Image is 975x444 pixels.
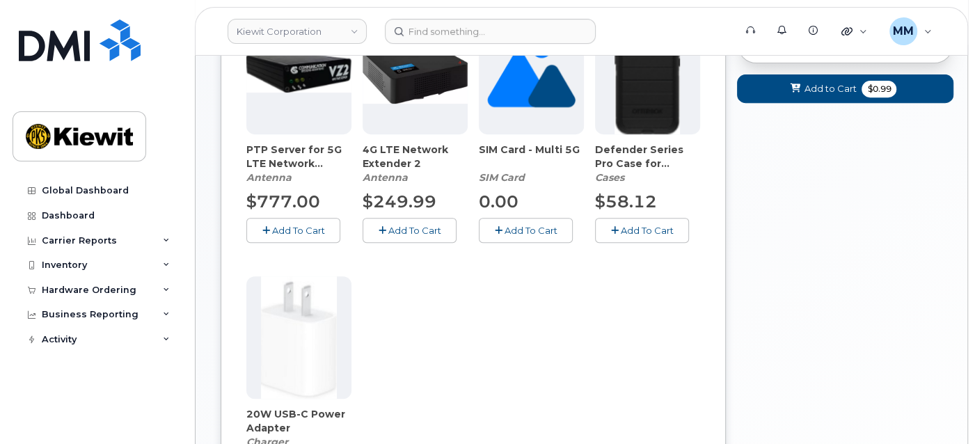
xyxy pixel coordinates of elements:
[388,225,441,236] span: Add To Cart
[479,171,525,184] em: SIM Card
[595,171,624,184] em: Cases
[246,171,292,184] em: Antenna
[363,42,468,104] img: 4glte_extender.png
[385,19,596,44] input: Find something...
[914,383,965,434] iframe: Messenger Launcher
[862,81,896,97] span: $0.99
[363,218,457,242] button: Add To Cart
[504,225,557,236] span: Add To Cart
[479,191,518,212] span: 0.00
[246,143,351,184] div: PTP Server for 5G LTE Network Extender 4/4G LTE Network Extender 3
[595,191,657,212] span: $58.12
[832,17,877,45] div: Quicklinks
[363,191,436,212] span: $249.99
[246,143,351,171] span: PTP Server for 5G LTE Network Extender 4/4G LTE Network Extender 3
[595,143,700,171] span: Defender Series Pro Case for iPhone Black
[880,17,942,45] div: Michael Manahan
[261,276,337,399] img: apple20w.jpg
[804,82,856,95] span: Add to Cart
[595,218,689,242] button: Add To Cart
[479,143,584,184] div: SIM Card - Multi 5G
[737,74,953,103] button: Add to Cart $0.99
[893,23,914,40] span: MM
[487,12,576,134] img: no_image_found-2caef05468ed5679b831cfe6fc140e25e0c280774317ffc20a367ab7fd17291e.png
[595,143,700,184] div: Defender Series Pro Case for iPhone Black
[246,218,340,242] button: Add To Cart
[479,218,573,242] button: Add To Cart
[246,53,351,93] img: Casa_Sysem.png
[271,225,324,236] span: Add To Cart
[228,19,367,44] a: Kiewit Corporation
[479,143,584,171] span: SIM Card - Multi 5G
[246,191,320,212] span: $777.00
[246,407,351,435] span: 20W USB-C Power Adapter
[615,12,680,134] img: defenderiphone14.png
[363,143,468,184] div: 4G LTE Network Extender 2
[620,225,673,236] span: Add To Cart
[363,171,408,184] em: Antenna
[363,143,468,171] span: 4G LTE Network Extender 2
